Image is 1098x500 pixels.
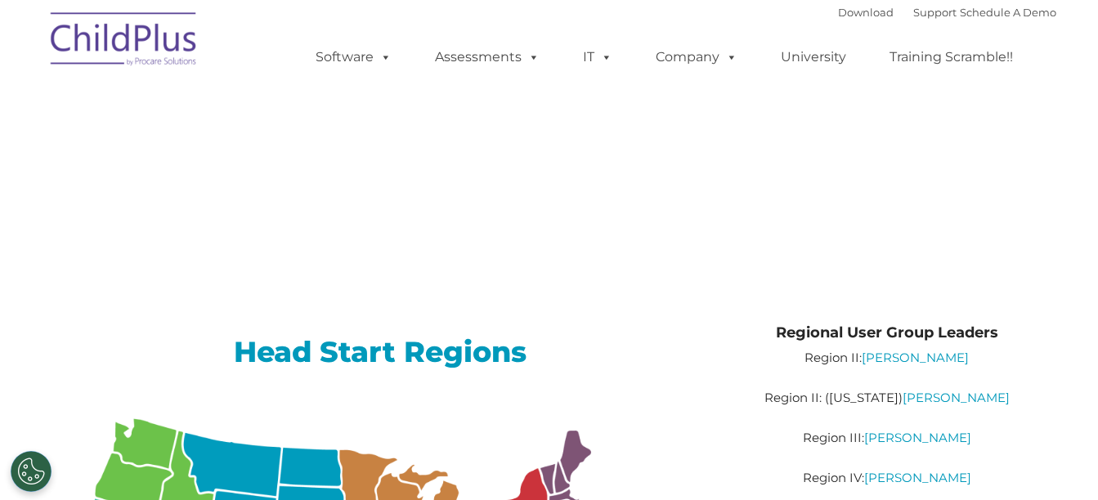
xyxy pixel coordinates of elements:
[960,6,1056,19] a: Schedule A Demo
[913,6,957,19] a: Support
[764,41,863,74] a: University
[299,41,408,74] a: Software
[873,41,1029,74] a: Training Scramble!!
[864,470,971,485] a: [PERSON_NAME]
[730,321,1043,344] h4: Regional User Group Leaders
[11,451,52,492] button: Cookies Settings
[838,6,1056,19] font: |
[55,333,706,370] h2: Head Start Regions
[730,468,1043,488] p: Region IV:
[419,41,556,74] a: Assessments
[730,388,1043,408] p: Region II: ([US_STATE])
[838,6,894,19] a: Download
[864,430,971,445] a: [PERSON_NAME]
[862,350,969,365] a: [PERSON_NAME]
[903,390,1010,405] a: [PERSON_NAME]
[730,428,1043,448] p: Region III:
[730,348,1043,368] p: Region II:
[43,1,206,83] img: ChildPlus by Procare Solutions
[567,41,629,74] a: IT
[639,41,754,74] a: Company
